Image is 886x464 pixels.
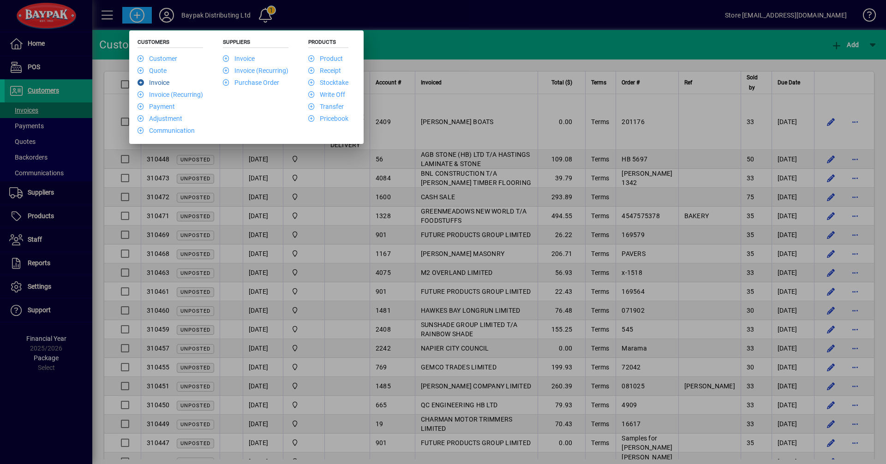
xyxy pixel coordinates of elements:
[308,79,348,86] a: Stocktake
[138,127,195,134] a: Communication
[223,55,255,62] a: Invoice
[308,39,348,48] h5: Products
[138,115,182,122] a: Adjustment
[138,67,167,74] a: Quote
[223,67,288,74] a: Invoice (Recurring)
[138,91,203,98] a: Invoice (Recurring)
[138,55,177,62] a: Customer
[223,79,279,86] a: Purchase Order
[308,91,345,98] a: Write Off
[223,39,288,48] h5: Suppliers
[138,39,203,48] h5: Customers
[308,103,344,110] a: Transfer
[308,115,348,122] a: Pricebook
[308,55,343,62] a: Product
[138,79,169,86] a: Invoice
[138,103,175,110] a: Payment
[308,67,341,74] a: Receipt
